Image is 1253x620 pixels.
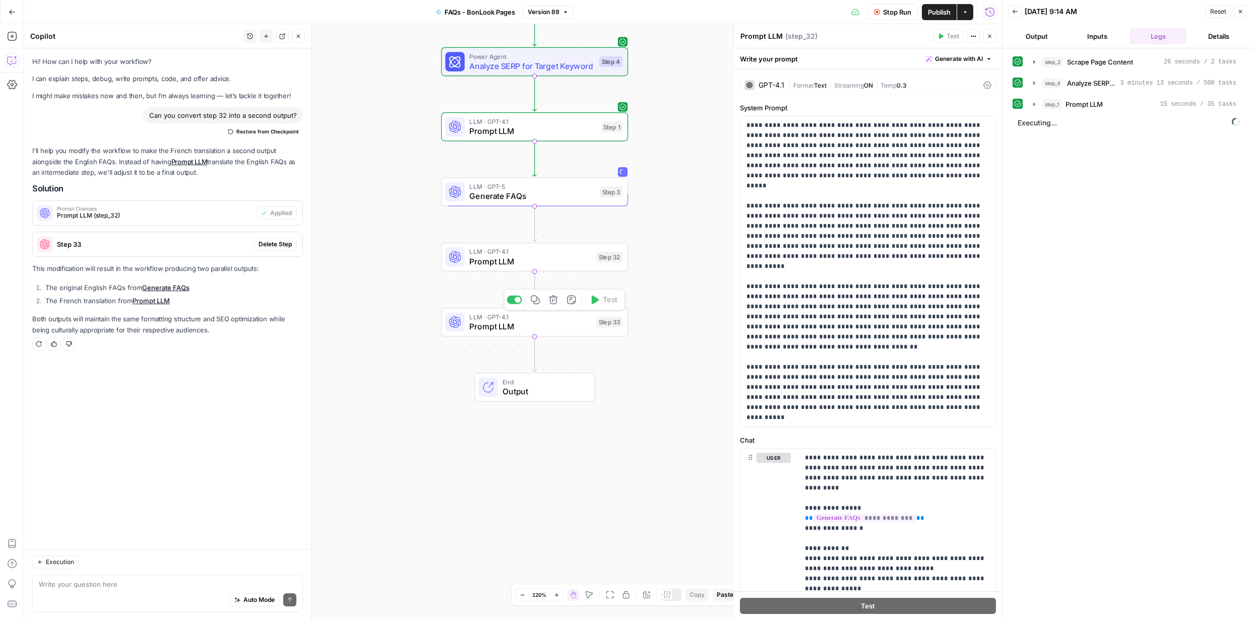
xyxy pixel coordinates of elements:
[469,320,591,332] span: Prompt LLM
[469,255,591,267] span: Prompt LLM
[533,76,536,111] g: Edge from step_4 to step_1
[1042,57,1063,67] span: step_2
[133,297,170,305] a: Prompt LLM
[717,590,733,599] span: Paste
[171,158,208,166] a: Prompt LLM
[236,127,299,135] span: Restore from Checkpoint
[230,593,279,606] button: Auto Mode
[685,588,709,601] button: Copy
[785,31,818,41] span: ( step_32 )
[254,238,296,251] button: Delete Step
[881,82,897,89] span: Temp
[469,116,596,126] span: LLM · GPT-4.1
[32,314,303,335] p: Both outputs will maintain the same formatting structure and SEO optimization while being cultura...
[690,590,705,599] span: Copy
[57,239,250,249] span: Step 33
[1210,7,1226,16] span: Reset
[922,4,957,20] button: Publish
[1067,78,1116,88] span: Analyze SERP for Target Keyword
[445,7,515,17] span: FAQs - BonLook Pages
[32,556,79,569] button: Execution
[947,32,959,41] span: Test
[834,82,864,89] span: Streaming
[827,80,834,90] span: |
[867,4,918,20] button: Stop Run
[1206,5,1231,18] button: Reset
[1160,100,1236,109] span: 15 seconds / 35 tasks
[469,182,595,191] span: LLM · GPT-5
[532,591,546,599] span: 120%
[469,125,596,137] span: Prompt LLM
[469,312,591,321] span: LLM · GPT-4.1
[32,146,303,177] p: I'll help you modify the workflow to make the French translation a second output alongside the En...
[1069,28,1125,44] button: Inputs
[1067,57,1133,67] span: Scrape Page Content
[270,209,292,218] span: Applied
[864,82,873,89] span: ON
[1120,79,1236,88] span: 3 minutes 13 seconds / 500 tasks
[933,30,964,43] button: Test
[793,82,814,89] span: Format
[32,184,303,193] h2: Solution
[1027,75,1242,91] button: 3 minutes 13 seconds / 500 tasks
[142,284,190,292] a: Generate FAQs
[441,373,628,401] div: EndOutput
[57,211,253,220] span: Prompt LLM (step_32)
[788,80,793,90] span: |
[43,296,303,306] li: The French translation from
[469,60,594,72] span: Analyze SERP for Target Keyword
[43,283,303,293] li: The original English FAQs from
[599,56,623,67] div: Step 4
[935,54,983,63] span: Generate with AI
[224,125,303,137] button: Restore from Checkpoint
[429,4,521,20] button: FAQs - BonLook Pages
[814,82,827,89] span: Text
[528,8,559,17] span: Version 89
[601,121,622,132] div: Step 1
[503,377,585,386] span: End
[713,588,737,601] button: Paste
[861,601,875,611] span: Test
[1009,28,1065,44] button: Output
[46,558,74,567] span: Execution
[883,7,911,17] span: Stop Run
[57,206,253,211] span: Prompt Changes
[1164,57,1236,66] span: 26 seconds / 2 tasks
[441,112,628,141] div: LLM · GPT-4.1Prompt LLMStep 1
[757,453,791,463] button: user
[897,82,907,89] span: 0.3
[1015,115,1243,131] span: Executing...
[928,7,951,17] span: Publish
[32,91,303,101] p: I might make mistakes now and then, but I’m always learning — let’s tackle it together!
[441,177,628,206] div: LLM · GPT-5Generate FAQsStep 3
[585,292,622,308] button: Test
[441,243,628,271] div: LLM · GPT-4.1Prompt LLMStep 32
[759,82,784,89] div: GPT-4.1
[922,52,996,65] button: Generate with AI
[603,294,617,305] span: Test
[32,74,303,84] p: I can explain steps, debug, write prompts, code, and offer advice.
[257,206,296,220] button: Applied
[243,595,275,604] span: Auto Mode
[30,31,240,41] div: Copilot
[1066,99,1103,109] span: Prompt LLM
[503,385,585,397] span: Output
[1027,96,1242,112] button: 15 seconds / 35 tasks
[469,51,594,61] span: Power Agent
[143,107,303,123] div: Can you convert step 32 into a second output?
[533,11,536,46] g: Edge from step_2 to step_4
[259,240,292,249] span: Delete Step
[533,206,536,241] g: Edge from step_3 to step_32
[1191,28,1247,44] button: Details
[32,263,303,274] p: This modification will result in the workflow producing two parallel outputs:
[469,247,591,256] span: LLM · GPT-4.1
[873,80,881,90] span: |
[32,56,303,67] p: Hi! How can I help with your workflow?
[441,308,628,336] div: LLM · GPT-4.1Prompt LLMStep 33Test
[740,31,783,41] textarea: Prompt LLM
[740,598,996,614] button: Test
[469,190,595,202] span: Generate FAQs
[1027,54,1242,70] button: 26 seconds / 2 tasks
[1130,28,1186,44] button: Logs
[523,6,573,19] button: Version 89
